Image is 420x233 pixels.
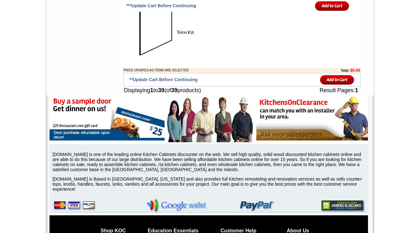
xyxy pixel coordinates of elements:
[7,3,51,6] b: Price Sheet View in PDF Format
[7,1,51,6] a: Price Sheet View in PDF Format
[129,77,197,82] span: **Update Cart Before Continuing
[123,87,278,94] td: Displaying to (of products)
[158,87,164,93] b: 39
[150,87,153,93] b: 1
[315,1,349,11] input: Add to Cart
[123,68,306,73] td: PRICE UPDATES AS ITEMS ARE SELECTED
[320,75,354,85] input: Add to Cart
[53,152,368,172] p: [DOMAIN_NAME] is one of the leading online Kitchen Cabinets discounter on the web. We sell high q...
[355,87,358,93] b: 1
[171,87,177,93] b: 39
[1,2,6,7] img: pdf.png
[341,69,349,72] b: Total:
[53,176,368,192] p: [DOMAIN_NAME] is Based in [GEOGRAPHIC_DATA], [US_STATE] and also provides full Kitchen remodeling...
[126,3,196,8] span: ***Update Cart Before Continuing
[278,87,360,94] td: Result Pages:
[350,68,360,73] b: $0.00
